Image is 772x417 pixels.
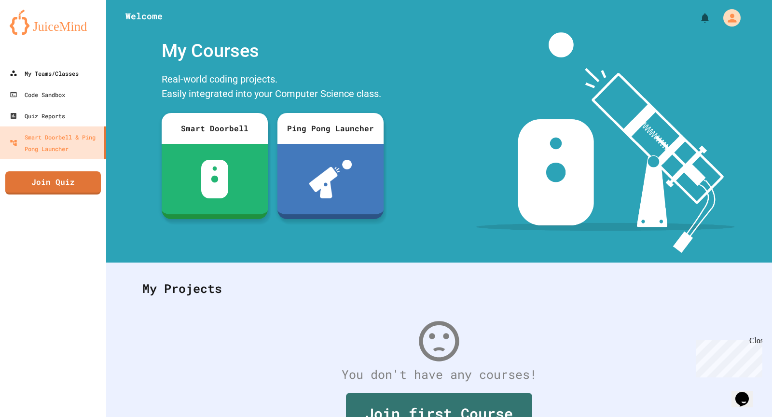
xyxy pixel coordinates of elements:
[10,89,65,100] div: Code Sandbox
[10,131,100,154] div: Smart Doorbell & Ping Pong Launcher
[277,113,384,144] div: Ping Pong Launcher
[692,336,762,377] iframe: chat widget
[133,270,745,307] div: My Projects
[133,365,745,384] div: You don't have any courses!
[162,113,268,144] div: Smart Doorbell
[157,32,388,69] div: My Courses
[731,378,762,407] iframe: chat widget
[681,10,713,26] div: My Notifications
[157,69,388,106] div: Real-world coding projects. Easily integrated into your Computer Science class.
[201,160,229,198] img: sdb-white.svg
[10,10,96,35] img: logo-orange.svg
[476,32,735,253] img: banner-image-my-projects.png
[10,110,65,122] div: Quiz Reports
[5,171,101,195] a: Join Quiz
[713,7,743,29] div: My Account
[309,160,352,198] img: ppl-with-ball.png
[4,4,67,61] div: Chat with us now!Close
[10,68,79,79] div: My Teams/Classes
